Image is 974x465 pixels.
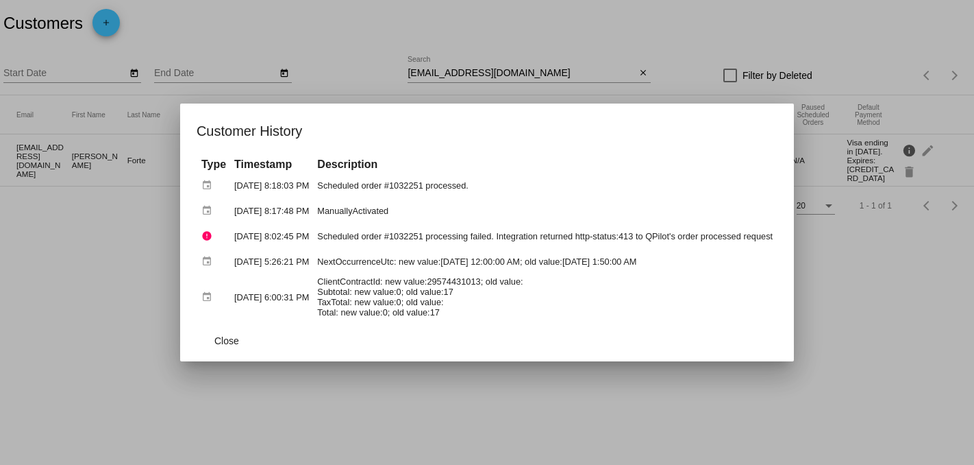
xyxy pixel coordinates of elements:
td: ManuallyActivated [314,199,776,223]
td: [DATE] 8:02:45 PM [231,224,312,248]
mat-icon: event [201,200,218,222]
td: Scheduled order #1032251 processing failed. Integration returned http-status:413 to QPilot's orde... [314,224,776,248]
mat-icon: event [201,175,218,196]
th: Description [314,157,776,172]
mat-icon: event [201,251,218,272]
td: NextOccurrenceUtc: new value:[DATE] 12:00:00 AM; old value:[DATE] 1:50:00 AM [314,250,776,274]
th: Type [198,157,229,172]
mat-icon: error [201,226,218,247]
button: Close dialog [197,329,257,353]
th: Timestamp [231,157,312,172]
td: [DATE] 8:17:48 PM [231,199,312,223]
td: [DATE] 6:00:31 PM [231,275,312,319]
h1: Customer History [197,120,777,142]
td: [DATE] 8:18:03 PM [231,174,312,198]
td: Scheduled order #1032251 processed. [314,174,776,198]
td: [DATE] 5:26:21 PM [231,250,312,274]
span: Close [214,335,239,346]
td: ClientContractId: new value:29574431013; old value: Subtotal: new value:0; old value:17 TaxTotal:... [314,275,776,319]
mat-icon: event [201,287,218,308]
